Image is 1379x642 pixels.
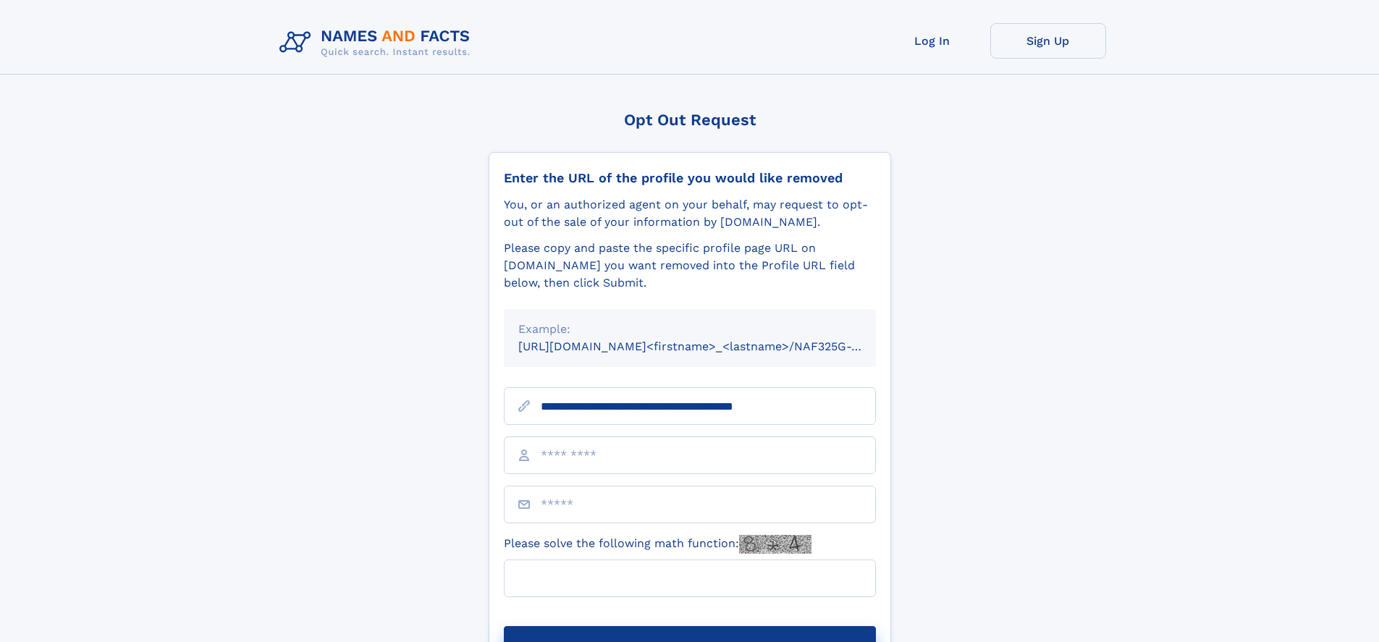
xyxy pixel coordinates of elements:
img: Logo Names and Facts [274,23,482,62]
small: [URL][DOMAIN_NAME]<firstname>_<lastname>/NAF325G-xxxxxxxx [518,339,903,353]
a: Log In [874,23,990,59]
div: Enter the URL of the profile you would like removed [504,170,876,186]
div: Opt Out Request [489,111,891,129]
div: Example: [518,321,861,338]
div: You, or an authorized agent on your behalf, may request to opt-out of the sale of your informatio... [504,196,876,231]
a: Sign Up [990,23,1106,59]
div: Please copy and paste the specific profile page URL on [DOMAIN_NAME] you want removed into the Pr... [504,240,876,292]
label: Please solve the following math function: [504,535,811,554]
